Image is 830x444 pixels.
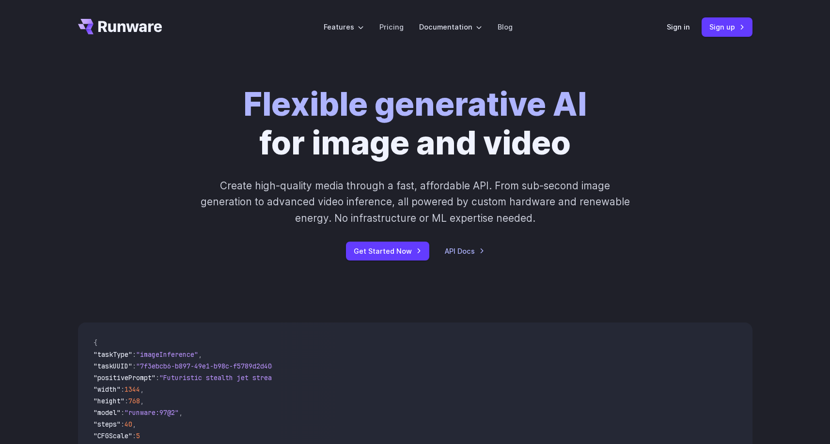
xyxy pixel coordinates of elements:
[179,408,183,417] span: ,
[132,420,136,429] span: ,
[121,420,125,429] span: :
[198,350,202,359] span: ,
[132,350,136,359] span: :
[125,397,128,405] span: :
[136,362,283,370] span: "7f3ebcb6-b897-49e1-b98c-f5789d2d40d7"
[199,178,631,226] p: Create high-quality media through a fast, affordable API. From sub-second image generation to adv...
[159,373,512,382] span: "Futuristic stealth jet streaking through a neon-lit cityscape with glowing purple exhaust"
[94,362,132,370] span: "taskUUID"
[132,431,136,440] span: :
[243,85,587,162] h1: for image and video
[132,362,136,370] span: :
[94,408,121,417] span: "model"
[125,420,132,429] span: 40
[667,21,690,32] a: Sign in
[379,21,404,32] a: Pricing
[128,397,140,405] span: 768
[136,350,198,359] span: "imageInference"
[94,385,121,394] span: "width"
[94,420,121,429] span: "steps"
[243,85,587,123] strong: Flexible generative AI
[419,21,482,32] label: Documentation
[125,385,140,394] span: 1344
[445,245,485,257] a: API Docs
[94,338,97,347] span: {
[498,21,513,32] a: Blog
[140,385,144,394] span: ,
[94,350,132,359] span: "taskType"
[136,431,140,440] span: 5
[121,385,125,394] span: :
[346,242,429,260] a: Get Started Now
[140,397,144,405] span: ,
[125,408,179,417] span: "runware:97@2"
[324,21,364,32] label: Features
[94,373,156,382] span: "positivePrompt"
[94,397,125,405] span: "height"
[156,373,159,382] span: :
[94,431,132,440] span: "CFGScale"
[702,17,752,36] a: Sign up
[121,408,125,417] span: :
[78,19,162,34] a: Go to /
